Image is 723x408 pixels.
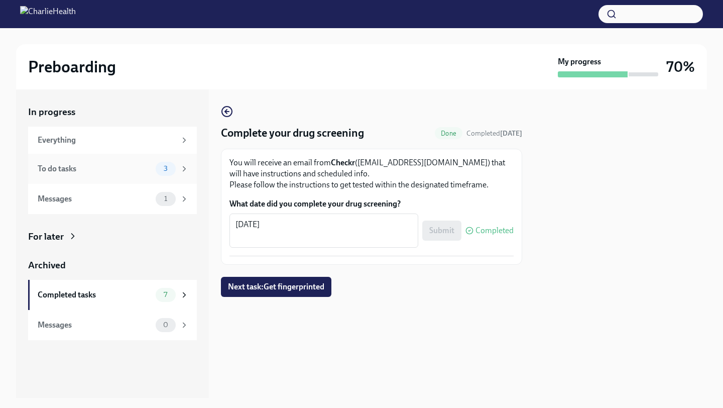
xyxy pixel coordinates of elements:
[38,289,152,300] div: Completed tasks
[221,126,364,141] h4: Complete your drug screening
[435,130,462,137] span: Done
[235,219,412,243] textarea: [DATE]
[28,184,197,214] a: Messages1
[558,56,601,67] strong: My progress
[157,321,174,329] span: 0
[28,259,197,272] a: Archived
[28,154,197,184] a: To do tasks3
[38,163,152,174] div: To do tasks
[500,129,522,138] strong: [DATE]
[158,195,173,202] span: 1
[28,106,197,119] a: In progress
[158,165,174,172] span: 3
[466,129,522,138] span: Completed
[38,135,176,146] div: Everything
[28,280,197,310] a: Completed tasks7
[229,157,514,190] p: You will receive an email from ([EMAIL_ADDRESS][DOMAIN_NAME]) that will have instructions and sch...
[38,320,152,331] div: Messages
[331,158,355,167] strong: Checkr
[20,6,76,22] img: CharlieHealth
[38,193,152,205] div: Messages
[466,129,522,138] span: October 9th, 2025 20:19
[228,282,324,292] span: Next task : Get fingerprinted
[666,58,695,76] h3: 70%
[28,57,116,77] h2: Preboarding
[475,227,514,235] span: Completed
[28,310,197,340] a: Messages0
[28,127,197,154] a: Everything
[28,230,64,243] div: For later
[221,277,331,297] button: Next task:Get fingerprinted
[28,230,197,243] a: For later
[229,198,514,210] label: What date did you complete your drug screening?
[158,291,173,298] span: 7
